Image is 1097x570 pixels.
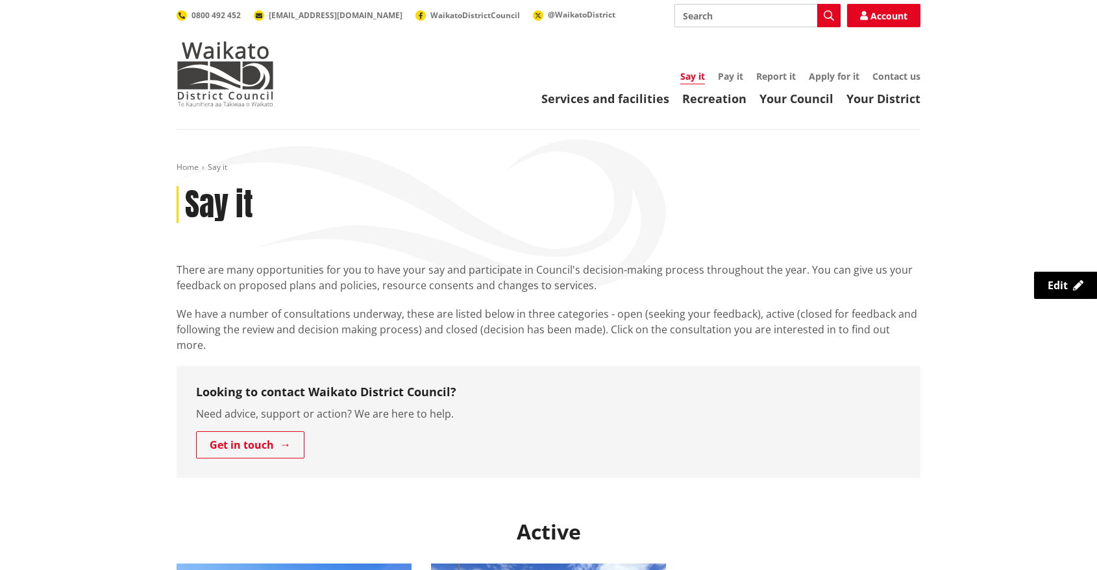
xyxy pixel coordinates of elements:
a: 0800 492 452 [177,10,241,21]
a: Report it [756,70,796,82]
img: Waikato District Council - Te Kaunihera aa Takiwaa o Waikato [177,42,274,106]
p: There are many opportunities for you to have your say and participate in Council's decision-makin... [177,262,920,293]
a: Say it [680,70,705,84]
a: Recreation [682,91,746,106]
span: Say it [208,161,227,172]
a: Your District [846,91,920,106]
h1: Say it [185,186,253,224]
a: Home [177,161,199,172]
input: Search input [674,4,841,27]
a: Edit [1034,272,1097,299]
span: @WaikatoDistrict [548,9,615,20]
span: WaikatoDistrictCouncil [430,10,520,21]
a: @WaikatoDistrict [533,9,615,20]
span: [EMAIL_ADDRESS][DOMAIN_NAME] [269,10,402,21]
a: Get in touch [196,431,304,458]
h3: Looking to contact Waikato District Council? [196,385,901,399]
span: Edit [1048,278,1068,292]
a: Services and facilities [541,91,669,106]
a: [EMAIL_ADDRESS][DOMAIN_NAME] [254,10,402,21]
a: Account [847,4,920,27]
span: 0800 492 452 [191,10,241,21]
a: Your Council [759,91,833,106]
p: We have a number of consultations underway, these are listed below in three categories - open (se... [177,306,920,353]
a: Apply for it [809,70,859,82]
iframe: Messenger Launcher [1037,516,1084,562]
a: Contact us [872,70,920,82]
nav: breadcrumb [177,162,920,173]
a: WaikatoDistrictCouncil [415,10,520,21]
p: Need advice, support or action? We are here to help. [196,406,901,422]
h2: Active [177,519,920,544]
a: Pay it [718,70,743,82]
